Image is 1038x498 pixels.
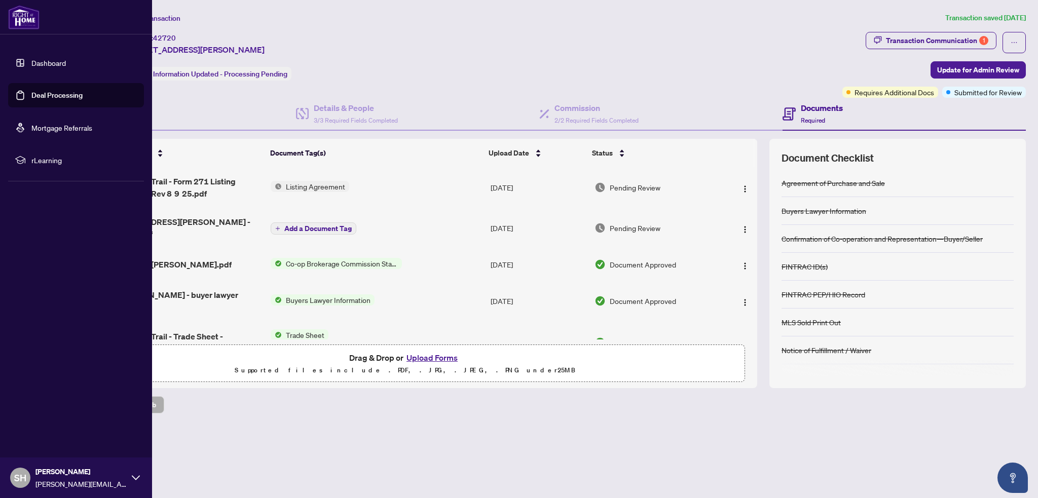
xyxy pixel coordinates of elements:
[595,295,606,307] img: Document Status
[102,258,232,271] span: Invoice - 136 [PERSON_NAME].pdf
[979,36,988,45] div: 1
[487,208,590,248] td: [DATE]
[554,117,639,124] span: 2/2 Required Fields Completed
[782,289,865,300] div: FINTRAC PEP/HIO Record
[782,317,841,328] div: MLS Sold Print Out
[153,33,176,43] span: 42720
[997,463,1028,493] button: Open asap
[102,175,263,200] span: 136 Hickling Trail - Form 271 Listing Agreement - Rev 8 9 25.pdf
[153,69,287,79] span: Information Updated - Processing Pending
[65,345,745,382] span: Drag & Drop orUpload FormsSupported files include .PDF, .JPG, .JPEG, .PNG under25MB
[737,334,753,351] button: Logo
[271,329,282,340] img: Status Icon
[266,139,485,167] th: Document Tag(s)
[284,225,352,232] span: Add a Document Tag
[610,222,660,234] span: Pending Review
[595,259,606,270] img: Document Status
[487,281,590,321] td: [DATE]
[102,216,263,240] span: [STREET_ADDRESS][PERSON_NAME] - 2510290.pdf
[782,151,874,165] span: Document Checklist
[485,139,588,167] th: Upload Date
[31,155,137,166] span: rLearning
[487,167,590,208] td: [DATE]
[945,12,1026,24] article: Transaction saved [DATE]
[314,117,398,124] span: 3/3 Required Fields Completed
[866,32,996,49] button: Transaction Communication1
[782,177,885,188] div: Agreement of Purchase and Sale
[271,258,282,269] img: Status Icon
[102,330,263,355] span: 136 Hickling Trail - Trade Sheet - [PERSON_NAME] SIGNED.pdf
[595,222,606,234] img: Document Status
[314,102,398,114] h4: Details & People
[782,344,871,356] div: Notice of Fulfillment / Waiver
[554,102,639,114] h4: Commission
[275,226,280,231] span: plus
[282,329,328,340] span: Trade Sheet
[886,32,988,49] div: Transaction Communication
[31,91,83,100] a: Deal Processing
[71,364,738,376] p: Supported files include .PDF, .JPG, .JPEG, .PNG under 25 MB
[271,181,349,192] button: Status IconListing Agreement
[271,258,402,269] button: Status IconCo-op Brokerage Commission Statement
[489,147,529,159] span: Upload Date
[801,102,843,114] h4: Documents
[610,259,676,270] span: Document Approved
[610,182,660,193] span: Pending Review
[271,294,282,305] img: Status Icon
[931,61,1026,79] button: Update for Admin Review
[801,117,825,124] span: Required
[403,351,461,364] button: Upload Forms
[588,139,718,167] th: Status
[610,295,676,307] span: Document Approved
[102,289,263,313] span: 136 [PERSON_NAME] - buyer lawyer info.pdf
[737,220,753,236] button: Logo
[937,62,1019,78] span: Update for Admin Review
[126,44,265,56] span: [STREET_ADDRESS][PERSON_NAME]
[31,123,92,132] a: Mortgage Referrals
[737,179,753,196] button: Logo
[741,185,749,193] img: Logo
[126,67,291,81] div: Status:
[349,351,461,364] span: Drag & Drop or
[954,87,1022,98] span: Submitted for Review
[1011,39,1018,46] span: ellipsis
[487,321,590,364] td: [DATE]
[271,222,356,235] button: Add a Document Tag
[595,337,606,348] img: Document Status
[782,205,866,216] div: Buyers Lawyer Information
[737,256,753,273] button: Logo
[610,337,676,348] span: Document Approved
[592,147,613,159] span: Status
[595,182,606,193] img: Document Status
[782,233,983,244] div: Confirmation of Co-operation and Representation—Buyer/Seller
[782,261,828,272] div: FINTRAC ID(s)
[271,222,356,235] button: Add a Document Tag
[8,5,40,29] img: logo
[271,181,282,192] img: Status Icon
[282,294,375,305] span: Buyers Lawyer Information
[35,466,127,477] span: [PERSON_NAME]
[487,248,590,281] td: [DATE]
[282,258,402,269] span: Co-op Brokerage Commission Statement
[855,87,934,98] span: Requires Additional Docs
[31,58,66,67] a: Dashboard
[14,471,26,485] span: SH
[741,225,749,234] img: Logo
[741,262,749,270] img: Logo
[741,298,749,307] img: Logo
[35,478,127,489] span: [PERSON_NAME][EMAIL_ADDRESS][DOMAIN_NAME]
[737,293,753,309] button: Logo
[271,294,375,305] button: Status IconBuyers Lawyer Information
[98,139,266,167] th: (20) File Name
[271,329,333,356] button: Status IconTrade Sheet
[126,14,180,23] span: View Transaction
[282,181,349,192] span: Listing Agreement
